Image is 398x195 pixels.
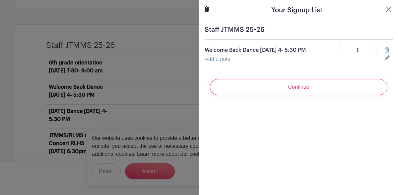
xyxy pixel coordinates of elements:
[271,5,322,15] h5: Your Signup List
[205,46,311,54] p: Welcome Back Dance [DATE] 4- 5:30 PM
[340,45,347,55] a: -
[210,79,387,95] input: Continue
[205,56,230,62] a: Add a note
[368,45,376,55] a: +
[385,5,393,13] button: Close
[205,26,393,34] h5: Staff JTMMS 25-26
